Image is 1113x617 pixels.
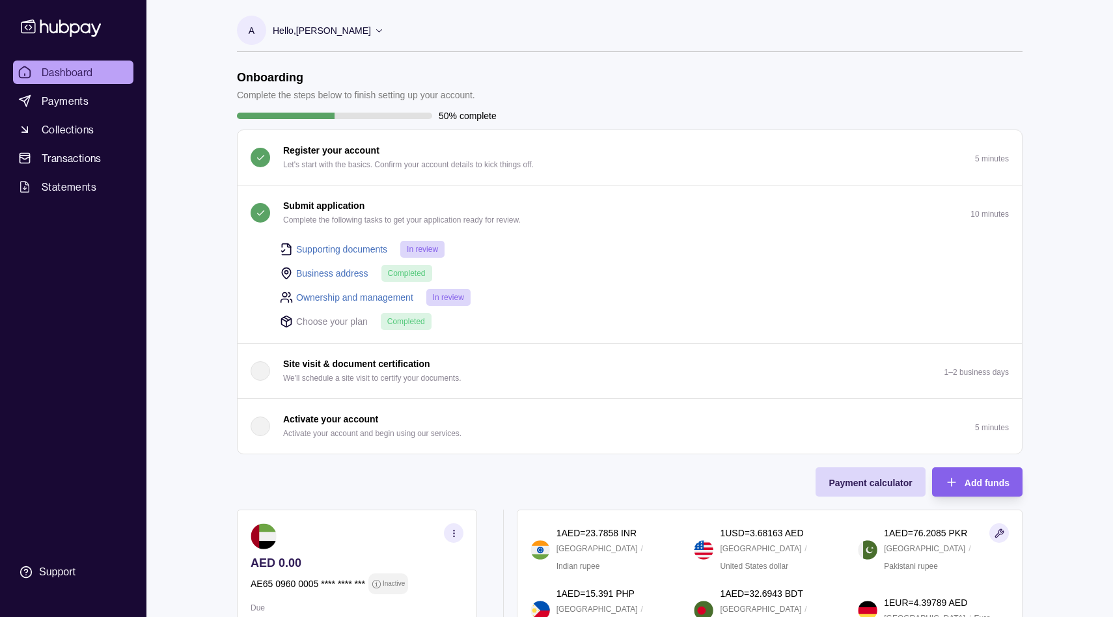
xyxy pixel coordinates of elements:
p: Choose your plan [296,314,368,329]
p: / [804,542,806,556]
a: Collections [13,118,133,141]
p: 1 AED = 15.391 PHP [556,586,635,601]
p: Submit application [283,199,364,213]
img: us [694,540,713,560]
p: 1 AED = 32.6943 BDT [720,586,803,601]
p: 1 EUR = 4.39789 AED [884,596,967,610]
p: Activate your account and begin using our services. [283,426,461,441]
p: AED 0.00 [251,556,463,570]
a: Statements [13,175,133,199]
span: In review [407,245,438,254]
span: Statements [42,179,96,195]
p: Let's start with the basics. Confirm your account details to kick things off. [283,158,534,172]
p: Complete the steps below to finish setting up your account. [237,88,475,102]
p: Indian rupee [556,559,600,573]
p: Complete the following tasks to get your application ready for review. [283,213,521,227]
a: Support [13,558,133,586]
img: pk [858,540,877,560]
p: 5 minutes [975,154,1009,163]
a: Supporting documents [296,242,387,256]
p: United States dollar [720,559,788,573]
button: Register your account Let's start with the basics. Confirm your account details to kick things of... [238,130,1022,185]
span: In review [433,293,464,302]
p: 1 USD = 3.68163 AED [720,526,803,540]
img: in [530,540,550,560]
span: Transactions [42,150,102,166]
button: Submit application Complete the following tasks to get your application ready for review.10 minutes [238,185,1022,240]
p: Register your account [283,143,379,158]
p: A [249,23,254,38]
p: Site visit & document certification [283,357,430,371]
p: 5 minutes [975,423,1009,432]
button: Site visit & document certification We'll schedule a site visit to certify your documents.1–2 bus... [238,344,1022,398]
h1: Onboarding [237,70,475,85]
p: Activate your account [283,412,378,426]
div: Support [39,565,76,579]
p: [GEOGRAPHIC_DATA] [884,542,965,556]
p: 10 minutes [970,210,1009,219]
button: Add funds [932,467,1023,497]
span: Completed [388,269,426,278]
img: ae [251,523,277,549]
p: / [641,602,643,616]
a: Ownership and management [296,290,413,305]
p: 1 AED = 23.7858 INR [556,526,637,540]
span: Completed [387,317,425,326]
p: 1–2 business days [944,368,1009,377]
button: Payment calculator [816,467,925,497]
p: Hello, [PERSON_NAME] [273,23,371,38]
p: [GEOGRAPHIC_DATA] [720,542,801,556]
span: Collections [42,122,94,137]
p: [GEOGRAPHIC_DATA] [556,602,638,616]
p: [GEOGRAPHIC_DATA] [556,542,638,556]
p: [GEOGRAPHIC_DATA] [720,602,801,616]
p: We'll schedule a site visit to certify your documents. [283,371,461,385]
a: Payments [13,89,133,113]
p: Pakistani rupee [884,559,938,573]
p: 1 AED = 76.2085 PKR [884,526,967,540]
span: Payment calculator [829,478,912,488]
p: / [804,602,806,616]
p: / [969,542,970,556]
div: Submit application Complete the following tasks to get your application ready for review.10 minutes [238,240,1022,343]
p: / [641,542,643,556]
span: Dashboard [42,64,93,80]
a: Transactions [13,146,133,170]
span: Add funds [965,478,1010,488]
a: Business address [296,266,368,281]
p: 50% complete [439,109,497,123]
span: Payments [42,93,89,109]
p: Inactive [383,577,405,591]
button: Activate your account Activate your account and begin using our services.5 minutes [238,399,1022,454]
p: Due [251,601,463,615]
a: Dashboard [13,61,133,84]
